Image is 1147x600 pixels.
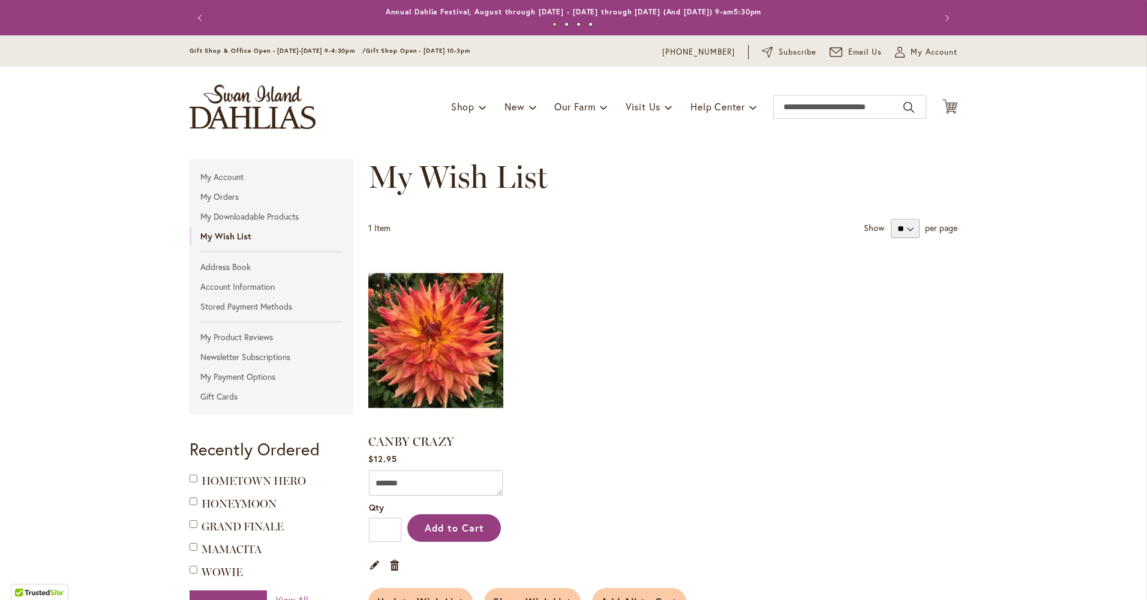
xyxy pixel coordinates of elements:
strong: Recently Ordered [190,438,320,460]
button: 1 of 4 [553,22,557,26]
span: 1 Item [368,222,391,233]
a: WOWIE [202,566,243,579]
button: 4 of 4 [588,22,593,26]
button: 3 of 4 [576,22,581,26]
span: Gift Shop Open - [DATE] 10-3pm [366,47,470,55]
span: Email Us [848,46,882,58]
a: Annual Dahlia Festival, August through [DATE] - [DATE] through [DATE] (And [DATE]) 9-am5:30pm [386,7,762,16]
a: Newsletter Subscriptions [190,348,353,366]
button: Previous [190,6,214,30]
span: per page [925,222,957,233]
span: Gift Shop & Office Open - [DATE]-[DATE] 9-4:30pm / [190,47,366,55]
a: GRAND FINALE [202,520,284,533]
a: Account Information [190,278,353,296]
a: Gift Cards [190,388,353,406]
a: My Payment Options [190,368,353,386]
span: $12.95 [368,453,397,464]
button: Add to Cart [407,514,501,542]
img: Canby Crazy [368,256,503,425]
span: Help Center [690,100,745,113]
a: MAMACITA [202,543,262,556]
span: My Account [911,46,957,58]
span: Shop [451,100,475,113]
span: Qty [369,502,384,513]
span: Subscribe [779,46,816,58]
a: store logo [190,85,316,129]
a: My Product Reviews [190,328,353,346]
a: [PHONE_NUMBER] [662,46,735,58]
a: My Account [190,168,353,186]
a: Stored Payment Methods [190,298,353,316]
span: Add to Cart [425,521,484,534]
a: Subscribe [762,46,816,58]
span: My Wish List [368,158,548,196]
a: HOMETOWN HERO [202,475,306,488]
strong: My Wish List [190,227,353,245]
strong: Show [864,222,884,233]
a: HONEYMOON [202,497,277,511]
a: My Downloadable Products [190,208,353,226]
a: CANBY CRAZY [368,434,454,449]
button: My Account [895,46,957,58]
a: Canby Crazy [368,256,503,427]
a: Address Book [190,258,353,276]
button: 2 of 4 [565,22,569,26]
button: Next [933,6,957,30]
span: Visit Us [626,100,660,113]
span: New [505,100,524,113]
a: My Orders [190,188,353,206]
span: Our Farm [554,100,595,113]
a: Email Us [830,46,882,58]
